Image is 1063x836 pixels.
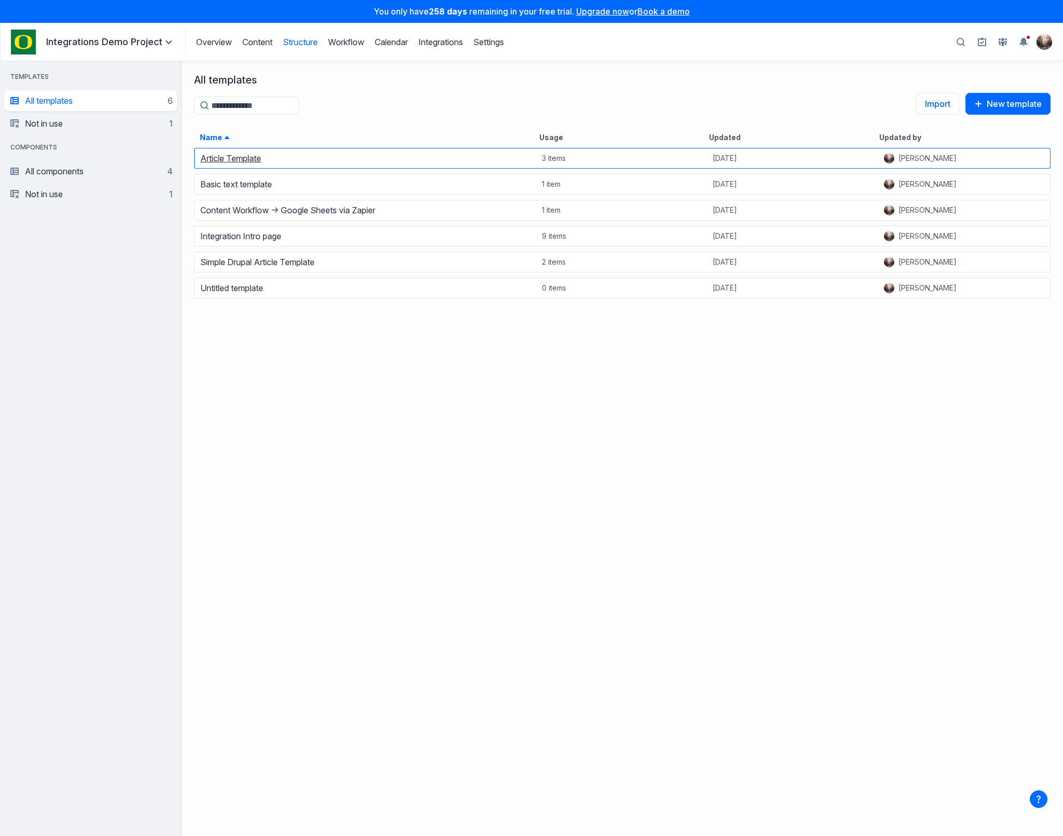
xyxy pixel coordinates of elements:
button: Toggle the notification sidebar [1015,34,1032,50]
span: components [4,142,63,153]
span: 1 [169,189,173,199]
a: All templates6 [10,90,173,111]
a: People and Groups [994,34,1011,50]
a: Settings [473,37,504,47]
a: Upgrade now [576,6,629,17]
summary: Integrations Demo Project [46,36,175,48]
a: Not in use1 [10,113,173,134]
img: Account logo [11,30,36,54]
a: Book a demo [637,6,690,17]
a: Untitled template [200,283,263,293]
a: Basic text template [200,179,272,189]
div: [DATE] [713,179,737,189]
button: New template [965,93,1051,115]
div: [PERSON_NAME] [898,283,957,293]
div: 0 items [537,281,708,295]
div: Name [195,132,534,143]
div: Updated [704,132,874,143]
a: Not in use1 [10,184,173,204]
a: Simple Drupal Article Template [200,257,315,267]
div: [PERSON_NAME] [898,153,957,163]
h2: All templates [194,74,299,86]
a: Overview [196,37,232,47]
div: [PERSON_NAME] [898,205,957,215]
div: [PERSON_NAME] [898,257,957,267]
a: Setup guide [974,34,990,50]
div: [DATE] [713,153,737,163]
a: Workflow [328,37,364,47]
a: Structure [283,37,318,47]
div: grid [182,145,1063,835]
summary: View profile menu [1036,34,1053,50]
a: Article Template [200,153,261,163]
img: Your avatar [1037,34,1052,50]
div: [DATE] [713,283,737,293]
div: 1 item [537,177,708,191]
div: 9 items [537,229,708,243]
span: 1 [169,118,173,129]
a: Integrations [418,37,463,47]
div: [DATE] [713,231,737,241]
a: Project Dashboard [11,30,36,54]
div: 1 item [537,203,708,217]
strong: 258 days [429,6,467,17]
span: 6 [168,95,173,106]
a: Calendar [375,37,408,47]
button: Open search [951,33,970,52]
div: [DATE] [713,257,737,267]
span: 4 [167,166,173,176]
div: [PERSON_NAME] [898,179,957,189]
div: [DATE] [713,205,737,215]
p: You only have remaining in your free trial. or [6,6,1057,17]
div: Usage [534,132,704,143]
div: Updated by [874,132,1044,143]
a: Content [242,37,272,47]
div: [PERSON_NAME] [898,231,957,241]
a: Content Workflow -> Google Sheets via Zapier [200,205,375,215]
button: Import [916,93,959,115]
a: All components4 [10,161,173,182]
a: Integration Intro page [200,231,281,241]
div: 2 items [537,255,708,269]
div: 3 items [537,151,708,166]
span: templates [4,72,55,82]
